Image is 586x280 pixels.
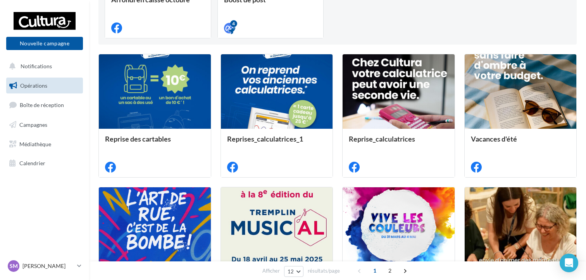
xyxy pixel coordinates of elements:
button: 12 [284,266,304,277]
a: Boîte de réception [5,97,84,113]
span: Calendrier [19,160,45,166]
button: Notifications [5,58,81,74]
span: Afficher [262,267,280,275]
a: Calendrier [5,155,84,171]
div: Reprise des cartables [105,135,205,150]
span: Médiathèque [19,140,51,147]
span: Campagnes [19,121,47,128]
span: 2 [384,264,396,277]
span: 1 [369,264,381,277]
div: Open Intercom Messenger [560,254,578,272]
span: Notifications [21,63,52,69]
a: Médiathèque [5,136,84,152]
div: Reprise_calculatrices [349,135,448,150]
span: SM [10,262,18,270]
span: résultats/page [308,267,340,275]
div: Reprises_calculatrices_1 [227,135,327,150]
p: [PERSON_NAME] [22,262,74,270]
a: Opérations [5,78,84,94]
button: Nouvelle campagne [6,37,83,50]
div: 4 [230,20,237,27]
div: Vacances d'été [471,135,570,150]
a: SM [PERSON_NAME] [6,259,83,273]
span: Boîte de réception [20,102,64,108]
span: 12 [288,268,294,275]
a: Campagnes [5,117,84,133]
span: Opérations [20,82,47,89]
